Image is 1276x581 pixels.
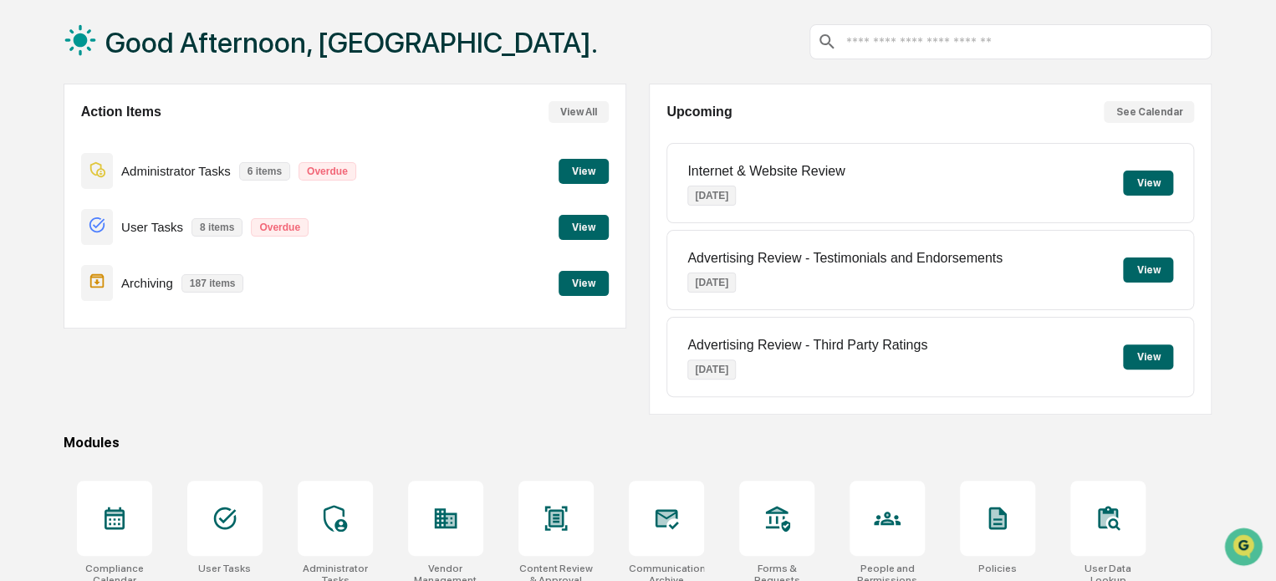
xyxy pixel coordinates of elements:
[33,211,108,227] span: Preclearance
[17,244,30,257] div: 🔎
[17,35,304,62] p: How can we help?
[33,242,105,259] span: Data Lookup
[687,251,1003,266] p: Advertising Review - Testimonials and Endorsements
[687,359,736,380] p: [DATE]
[299,162,356,181] p: Overdue
[284,133,304,153] button: Start new chat
[978,563,1017,574] div: Policies
[115,204,214,234] a: 🗄️Attestations
[559,215,609,240] button: View
[166,283,202,296] span: Pylon
[81,104,161,120] h2: Action Items
[138,211,207,227] span: Attestations
[64,435,1212,451] div: Modules
[10,236,112,266] a: 🔎Data Lookup
[549,101,609,123] button: View All
[118,283,202,296] a: Powered byPylon
[121,212,135,226] div: 🗄️
[559,218,609,234] a: View
[10,204,115,234] a: 🖐️Preclearance
[559,271,609,296] button: View
[57,128,274,145] div: Start new chat
[1123,257,1173,283] button: View
[687,273,736,293] p: [DATE]
[666,104,732,120] h2: Upcoming
[251,218,309,237] p: Overdue
[239,162,290,181] p: 6 items
[559,159,609,184] button: View
[687,164,845,179] p: Internet & Website Review
[17,128,47,158] img: 1746055101610-c473b297-6a78-478c-a979-82029cc54cd1
[1222,526,1268,571] iframe: Open customer support
[121,220,183,234] p: User Tasks
[1123,344,1173,369] button: View
[1104,101,1194,123] button: See Calendar
[105,26,598,59] h1: Good Afternoon, [GEOGRAPHIC_DATA].
[121,164,231,178] p: Administrator Tasks
[559,274,609,290] a: View
[121,276,173,290] p: Archiving
[687,338,927,353] p: Advertising Review - Third Party Ratings
[687,186,736,206] p: [DATE]
[191,218,242,237] p: 8 items
[181,274,244,293] p: 187 items
[1123,171,1173,196] button: View
[57,145,212,158] div: We're available if you need us!
[43,76,276,94] input: Clear
[17,212,30,226] div: 🖐️
[198,563,251,574] div: User Tasks
[559,162,609,178] a: View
